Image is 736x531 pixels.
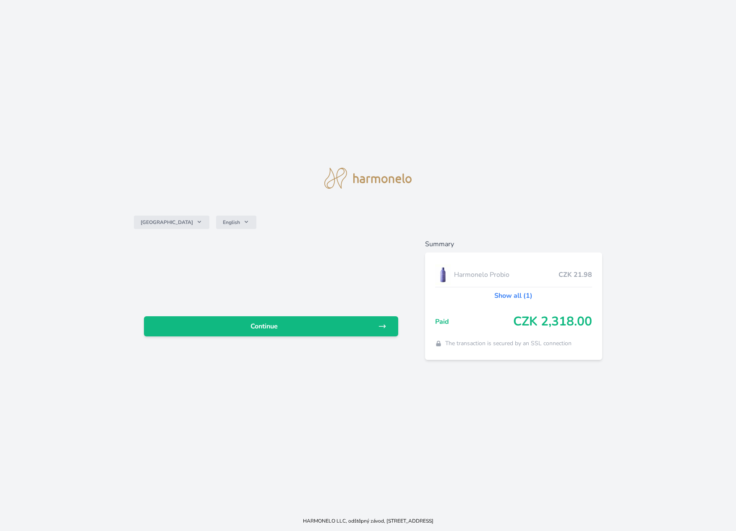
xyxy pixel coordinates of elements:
a: Continue [144,316,398,336]
img: logo.svg [324,168,412,189]
span: Continue [151,321,378,331]
span: English [223,219,240,226]
h6: Summary [425,239,602,249]
button: [GEOGRAPHIC_DATA] [134,216,209,229]
a: Show all (1) [494,291,532,301]
span: CZK 21.98 [559,270,592,280]
span: [GEOGRAPHIC_DATA] [141,219,193,226]
button: English [216,216,256,229]
img: CLEAN_PROBIO_se_stinem_x-lo.jpg [435,264,451,285]
span: Paid [435,317,513,327]
span: CZK 2,318.00 [513,314,592,329]
span: Harmonelo Probio [454,270,559,280]
span: The transaction is secured by an SSL connection [445,339,572,348]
